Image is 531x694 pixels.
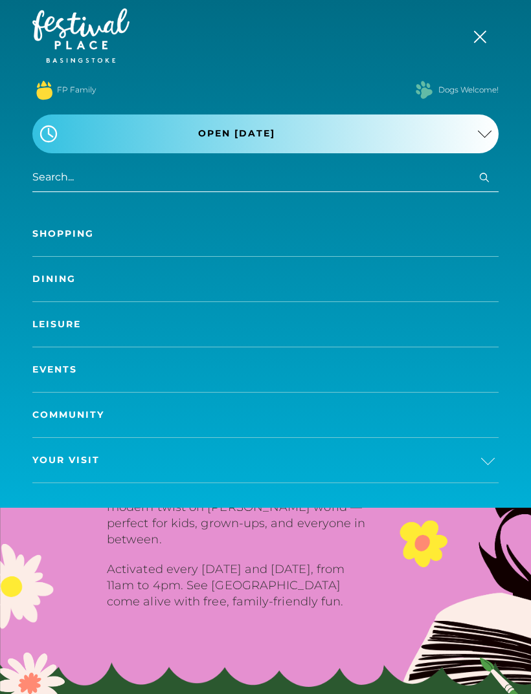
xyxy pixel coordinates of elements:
a: Your Visit [32,438,499,483]
a: Dining [32,257,499,301]
a: FP Family [57,84,96,96]
a: Dogs Welcome! [438,84,499,96]
button: Toggle navigation [466,26,499,45]
span: Your Visit [32,453,100,467]
span: Open [DATE] [198,127,275,140]
button: Open [DATE] [32,114,499,153]
p: Activated every [DATE] and [DATE], from 11am to 4pm. See [GEOGRAPHIC_DATA] come alive with free, ... [107,561,366,611]
a: Events [32,347,499,392]
a: Leisure [32,302,499,347]
a: Community [32,393,499,437]
img: Festival Place Logo [32,8,130,63]
input: Search... [32,163,499,192]
a: Shopping [32,211,499,256]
